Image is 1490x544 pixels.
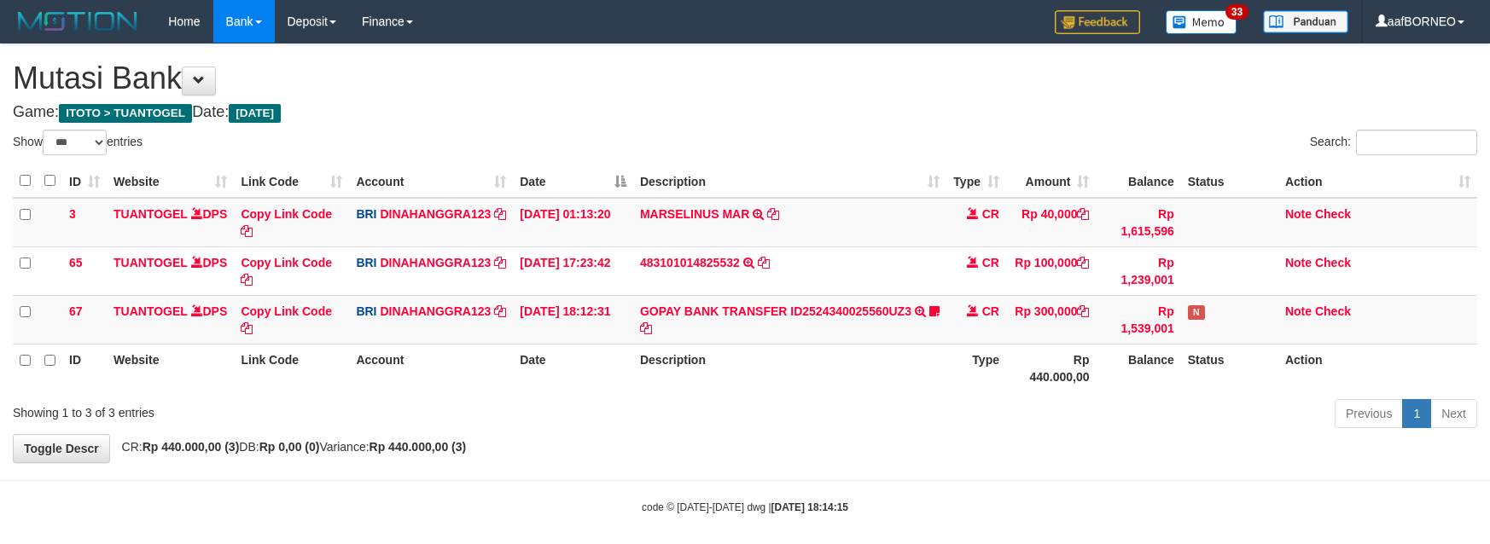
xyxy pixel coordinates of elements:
a: Note [1285,256,1312,269]
a: 483101014825532 [640,256,740,269]
strong: [DATE] 18:14:15 [771,501,848,513]
a: DINAHANGGRA123 [380,304,491,318]
th: Action: activate to sort column ascending [1278,165,1477,198]
td: DPS [107,246,234,295]
small: code © [DATE]-[DATE] dwg | [642,501,848,513]
th: Amount: activate to sort column ascending [1006,165,1097,198]
a: Copy GOPAY BANK TRANSFER ID2524340025560UZ3 to clipboard [640,321,652,335]
a: Next [1430,399,1477,428]
a: Check [1315,256,1351,269]
label: Show entries [13,130,143,155]
th: Status [1181,344,1278,392]
strong: Rp 440.000,00 (3) [143,440,240,454]
span: CR [982,304,999,318]
span: Has Note [1188,305,1205,320]
a: MARSELINUS MAR [640,207,749,221]
th: Action [1278,344,1477,392]
a: TUANTOGEL [113,256,188,269]
td: [DATE] 18:12:31 [513,295,633,344]
span: BRI [356,256,376,269]
a: Check [1315,304,1351,318]
th: Account [349,344,513,392]
td: Rp 1,539,001 [1096,295,1180,344]
th: Date [513,344,633,392]
strong: Rp 0,00 (0) [259,440,320,454]
th: Description [633,344,946,392]
label: Search: [1310,130,1477,155]
th: Description: activate to sort column ascending [633,165,946,198]
th: Website: activate to sort column ascending [107,165,234,198]
span: CR: DB: Variance: [113,440,467,454]
td: DPS [107,295,234,344]
a: 1 [1402,399,1431,428]
span: 67 [69,304,83,318]
a: Copy Rp 300,000 to clipboard [1077,304,1089,318]
a: Copy Link Code [241,207,332,238]
a: Copy Rp 100,000 to clipboard [1077,256,1089,269]
td: Rp 100,000 [1006,246,1097,295]
th: Account: activate to sort column ascending [349,165,513,198]
span: CR [982,207,999,221]
td: DPS [107,198,234,247]
a: Copy Rp 40,000 to clipboard [1077,207,1089,221]
th: Status [1181,165,1278,198]
a: TUANTOGEL [113,304,188,318]
a: Copy Link Code [241,256,332,286]
a: Copy Link Code [241,304,332,335]
th: Rp 440.000,00 [1006,344,1097,392]
th: Link Code [234,344,349,392]
img: MOTION_logo.png [13,9,143,34]
a: Copy DINAHANGGRA123 to clipboard [494,304,506,318]
span: [DATE] [229,104,281,123]
th: Balance [1096,165,1180,198]
span: ITOTO > TUANTOGEL [59,104,192,123]
th: ID [62,344,107,392]
strong: Rp 440.000,00 (3) [370,440,467,454]
td: Rp 1,615,596 [1096,198,1180,247]
a: Toggle Descr [13,434,110,463]
span: 3 [69,207,76,221]
td: Rp 40,000 [1006,198,1097,247]
td: Rp 1,239,001 [1096,246,1180,295]
th: ID: activate to sort column ascending [62,165,107,198]
a: DINAHANGGRA123 [380,207,491,221]
h4: Game: Date: [13,104,1477,121]
a: Note [1285,207,1312,221]
input: Search: [1356,130,1477,155]
td: [DATE] 17:23:42 [513,246,633,295]
a: Check [1315,207,1351,221]
span: CR [982,256,999,269]
a: Note [1285,304,1312,318]
th: Type [946,344,1006,392]
a: TUANTOGEL [113,207,188,221]
h1: Mutasi Bank [13,61,1477,95]
td: [DATE] 01:13:20 [513,198,633,247]
img: panduan.png [1263,10,1348,33]
img: Feedback.jpg [1055,10,1140,34]
span: BRI [356,207,376,221]
a: Previous [1335,399,1403,428]
div: Showing 1 to 3 of 3 entries [13,397,608,421]
a: Copy 483101014825532 to clipboard [758,256,770,269]
th: Link Code: activate to sort column ascending [234,165,349,198]
span: BRI [356,304,376,318]
a: Copy MARSELINUS MAR to clipboard [767,207,779,221]
td: Rp 300,000 [1006,295,1097,344]
img: Button%20Memo.svg [1166,10,1237,34]
a: Copy DINAHANGGRA123 to clipboard [494,256,506,269]
th: Website [107,344,234,392]
span: 33 [1225,4,1248,20]
a: DINAHANGGRA123 [380,256,491,269]
a: Copy DINAHANGGRA123 to clipboard [494,207,506,221]
select: Showentries [43,130,107,155]
th: Type: activate to sort column ascending [946,165,1006,198]
th: Date: activate to sort column descending [513,165,633,198]
th: Balance [1096,344,1180,392]
span: 65 [69,256,83,269]
a: GOPAY BANK TRANSFER ID2524340025560UZ3 [640,304,911,318]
